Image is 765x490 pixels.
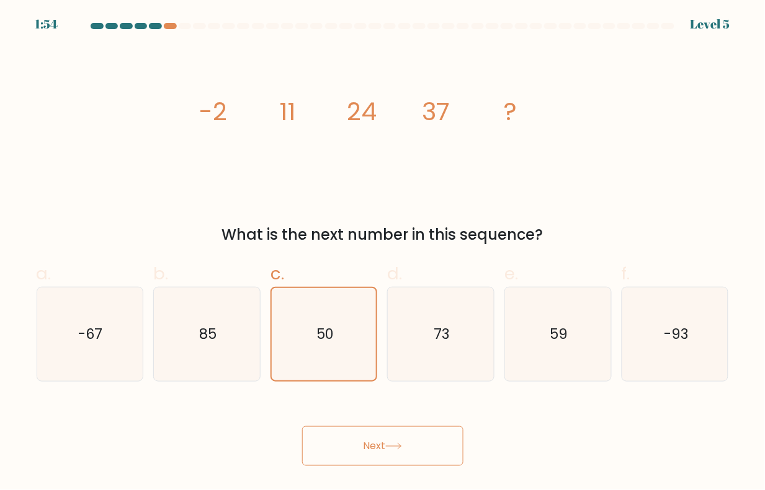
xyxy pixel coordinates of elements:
[302,426,463,466] button: Next
[79,324,103,344] text: -67
[153,261,168,286] span: b.
[422,95,450,129] tspan: 37
[691,15,730,33] div: Level 5
[622,261,630,286] span: f.
[37,261,51,286] span: a.
[504,261,518,286] span: e.
[664,324,688,344] text: -93
[199,324,217,344] text: 85
[434,324,450,344] text: 73
[271,261,284,286] span: c.
[316,325,333,344] text: 50
[550,324,568,344] text: 59
[35,15,58,33] div: 1:54
[387,261,402,286] span: d.
[199,95,226,129] tspan: -2
[347,95,377,129] tspan: 24
[504,95,517,129] tspan: ?
[279,95,295,129] tspan: 11
[44,224,722,246] div: What is the next number in this sequence?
